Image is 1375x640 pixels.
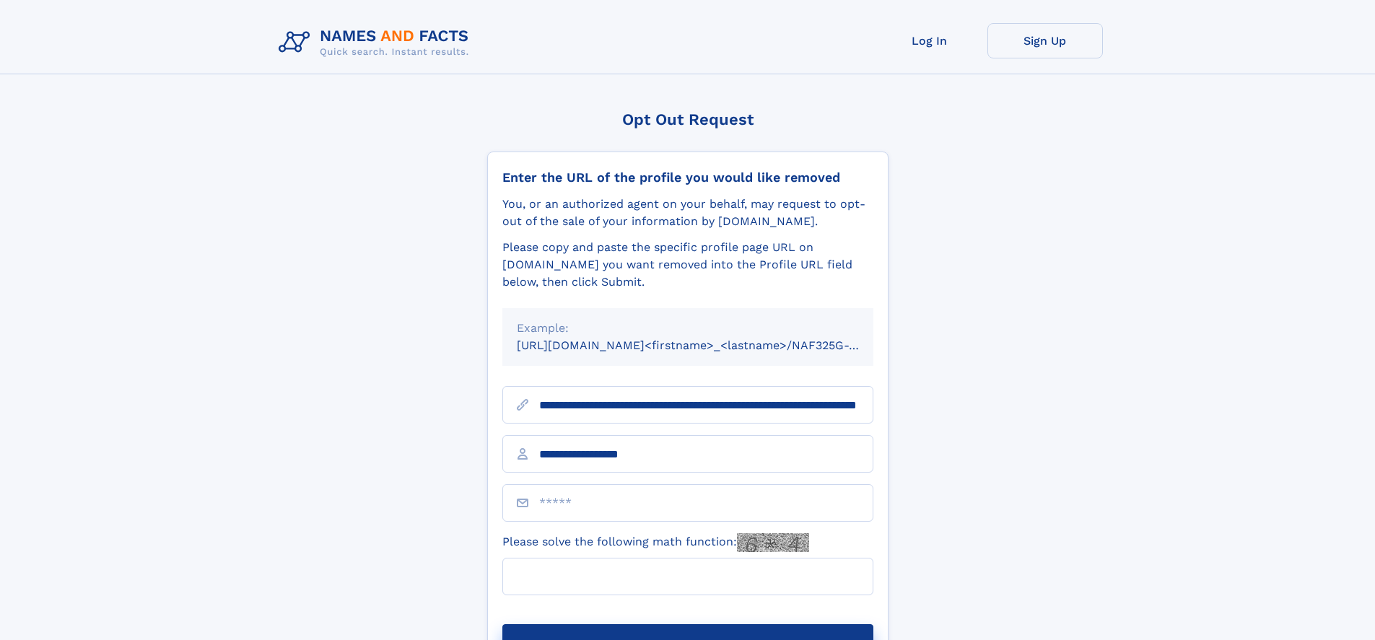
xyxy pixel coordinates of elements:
[987,23,1103,58] a: Sign Up
[502,196,873,230] div: You, or an authorized agent on your behalf, may request to opt-out of the sale of your informatio...
[517,320,859,337] div: Example:
[872,23,987,58] a: Log In
[502,533,809,552] label: Please solve the following math function:
[273,23,481,62] img: Logo Names and Facts
[517,338,901,352] small: [URL][DOMAIN_NAME]<firstname>_<lastname>/NAF325G-xxxxxxxx
[502,170,873,185] div: Enter the URL of the profile you would like removed
[487,110,889,128] div: Opt Out Request
[502,239,873,291] div: Please copy and paste the specific profile page URL on [DOMAIN_NAME] you want removed into the Pr...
